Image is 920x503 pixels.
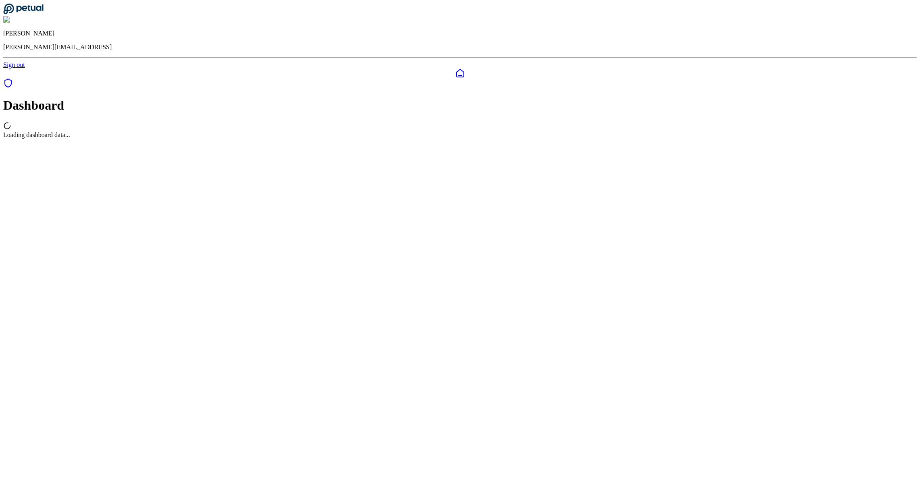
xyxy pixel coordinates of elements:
[3,131,917,139] div: Loading dashboard data...
[3,61,25,68] a: Sign out
[3,98,917,113] h1: Dashboard
[3,44,917,51] p: [PERSON_NAME][EMAIL_ADDRESS]
[3,69,917,78] a: Dashboard
[3,82,13,89] a: SOC 1 Reports
[3,30,917,37] p: [PERSON_NAME]
[3,9,44,16] a: Go to Dashboard
[3,16,59,23] img: Roberto Fernandez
